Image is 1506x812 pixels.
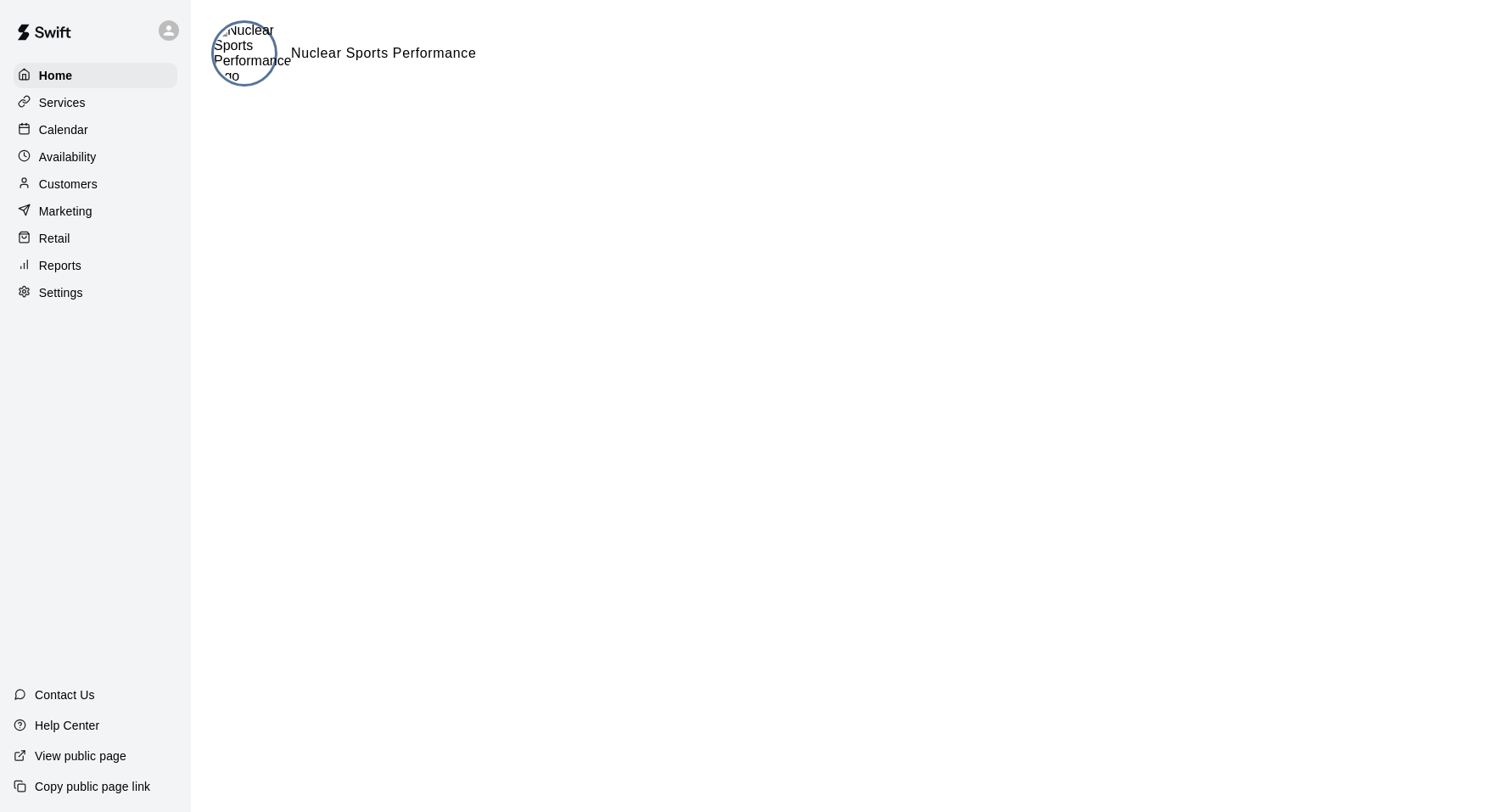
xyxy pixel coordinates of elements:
a: Calendar [14,117,177,143]
p: Customers [39,176,98,193]
p: View public page [35,748,126,764]
a: Home [14,63,177,88]
a: Services [14,90,177,115]
a: Reports [14,253,177,278]
a: Availability [14,144,177,170]
img: Nuclear Sports Performance logo [214,23,292,84]
p: Home [39,67,73,84]
p: Availability [39,148,97,165]
p: Help Center [35,717,99,734]
p: Copy public page link [35,778,150,795]
p: Marketing [39,203,92,220]
p: Services [39,94,86,111]
p: Calendar [39,121,88,138]
a: Settings [14,280,177,305]
a: Retail [14,226,177,251]
p: Contact Us [35,686,95,703]
a: Marketing [14,199,177,224]
h6: Nuclear Sports Performance [291,42,477,64]
p: Settings [39,284,83,301]
a: Customers [14,171,177,197]
p: Reports [39,257,81,274]
p: Retail [39,230,70,247]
